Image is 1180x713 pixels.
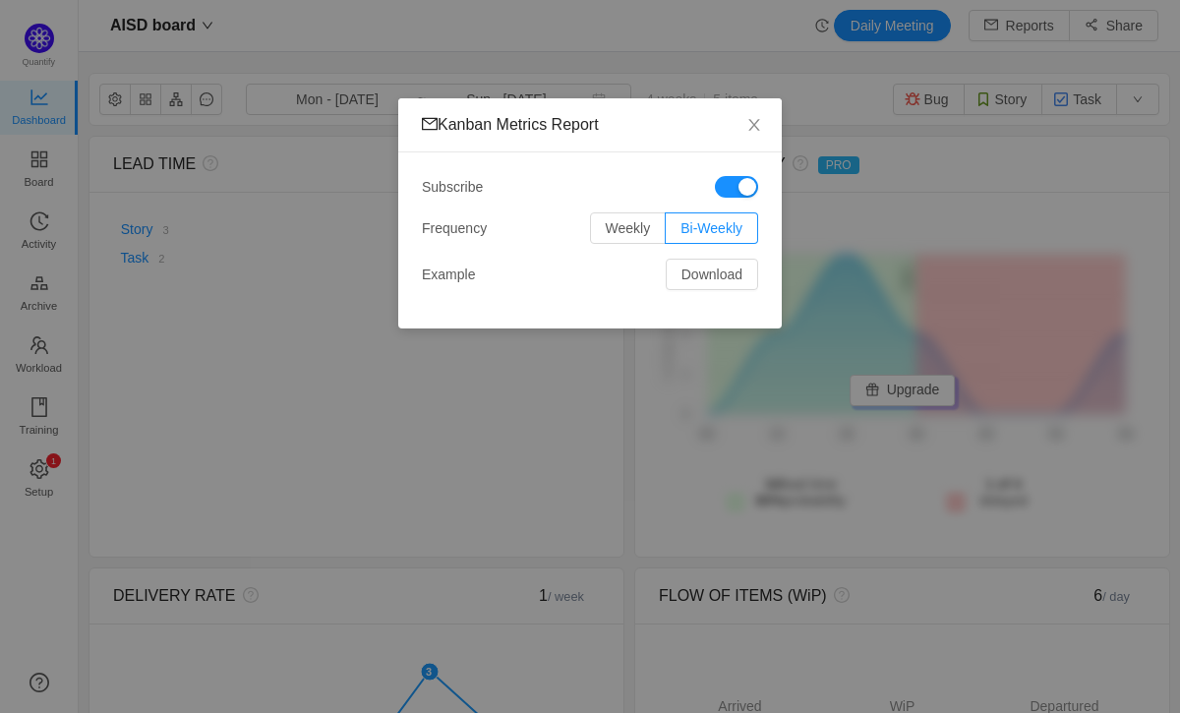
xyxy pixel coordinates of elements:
[422,218,487,239] span: Frequency
[727,98,782,153] button: Close
[746,117,762,133] i: icon: close
[422,265,475,285] span: Example
[606,220,651,236] span: Weekly
[680,220,742,236] span: Bi-Weekly
[422,177,483,198] span: Subscribe
[666,259,758,290] button: Download
[422,116,438,132] i: icon: mail
[422,116,599,133] span: Kanban Metrics Report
